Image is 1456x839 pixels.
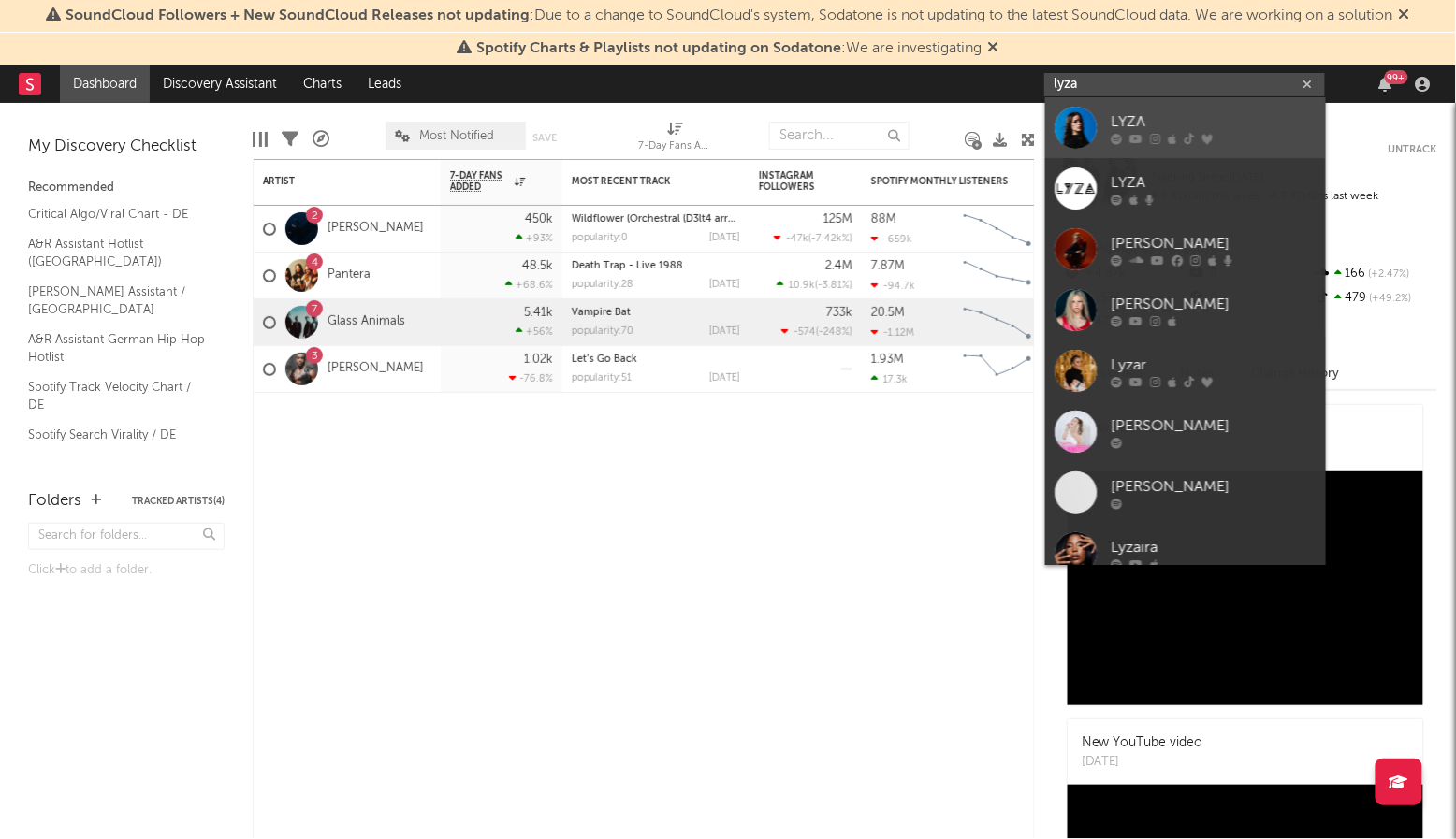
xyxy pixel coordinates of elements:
span: -3.81 % [818,281,850,291]
div: [PERSON_NAME] [1111,415,1317,438]
div: 48.5k [522,260,553,272]
span: : We are investigating [477,41,983,56]
button: Untrack [1389,140,1437,159]
div: popularity: 28 [572,280,633,290]
div: 20.5M [871,307,905,319]
div: Spotify Monthly Listeners [871,176,1012,187]
div: 733k [826,307,852,319]
a: Spotify Search Virality / DE [28,425,206,445]
div: -659k [871,233,912,245]
a: Death Trap - Live 1988 [572,261,683,271]
span: -574 [794,327,816,338]
a: [PERSON_NAME] [328,221,424,237]
a: Charts [290,65,355,103]
span: Spotify Charts & Playlists not updating on Sodatone [477,41,842,56]
div: 479 [1313,286,1437,311]
div: 1.93M [871,354,904,366]
div: Vampire Bat [572,308,740,318]
a: A&R Assistant German Hip Hop Hotlist [28,329,206,368]
input: Search for folders... [28,523,225,550]
a: Apple Top 200 / DE [28,454,206,474]
a: [PERSON_NAME] [1045,401,1326,462]
div: [DATE] [709,280,740,290]
a: LYZA [1045,97,1326,158]
div: -94.7k [871,280,915,292]
a: Lyzaira [1045,523,1326,584]
div: [DATE] [1082,753,1203,772]
span: 7-Day Fans Added [450,170,510,193]
span: Most Notified [419,130,494,142]
a: Let’s Go Back [572,354,637,365]
div: 450k [525,213,553,225]
div: Edit Columns [253,112,268,166]
div: LYZA [1111,111,1317,134]
div: Instagram Followers [759,170,824,193]
a: Pantera [328,268,371,283]
span: : Due to a change to SoundCloud's system, Sodatone is not updating to the latest SoundCloud data.... [66,8,1393,23]
div: 88M [871,213,896,225]
div: ( ) [774,232,852,244]
a: Critical Algo/Viral Chart - DE [28,204,206,224]
input: Search... [769,122,910,150]
div: -76.8 % [509,372,553,384]
div: 166 [1313,262,1437,286]
button: 99+ [1379,77,1392,92]
a: [PERSON_NAME] [1045,280,1326,340]
input: Search for artists [1044,73,1325,96]
span: -248 % [819,327,850,338]
svg: Chart title [955,346,1040,393]
div: Folders [28,490,81,513]
a: [PERSON_NAME] Assistant / [GEOGRAPHIC_DATA] [28,282,206,320]
span: 10.9k [789,281,815,291]
button: Tracked Artists(4) [132,497,225,506]
div: 7-Day Fans Added (7-Day Fans Added) [638,136,713,158]
div: Lyzaira [1111,537,1317,559]
div: 5.41k [524,307,553,319]
a: Leads [355,65,415,103]
svg: Chart title [955,299,1040,346]
a: Spotify Track Velocity Chart / DE [28,377,206,415]
div: My Discovery Checklist [28,136,225,158]
span: Dismiss [988,41,999,56]
div: Let’s Go Back [572,354,740,365]
div: A&R Pipeline [313,112,329,166]
span: Dismiss [1399,8,1410,23]
div: Wildflower (Orchestral (D3lt4 arrang.) [572,214,740,224]
div: -1.12M [871,326,914,339]
div: 7.87M [871,260,905,272]
div: [DATE] [709,373,740,383]
a: A&R Assistant Hotlist ([GEOGRAPHIC_DATA]) [28,234,206,272]
div: +56 % [516,325,553,338]
div: Death Trap - Live 1988 [572,261,740,271]
a: Discovery Assistant [150,65,290,103]
div: +68.6 % [505,279,553,291]
a: [PERSON_NAME] [328,361,424,377]
span: -47k [786,234,808,244]
div: ( ) [781,325,852,338]
div: Most Recent Track [572,176,712,187]
span: SoundCloud Followers + New SoundCloud Releases not updating [66,8,531,23]
div: [DATE] [709,233,740,243]
div: ( ) [777,279,852,291]
div: [PERSON_NAME] [1111,476,1317,499]
button: Save [532,133,557,143]
div: [PERSON_NAME] [1111,233,1317,255]
div: 1.02k [524,354,553,366]
div: 125M [823,213,852,225]
a: LYZA [1045,158,1326,219]
svg: Chart title [955,253,1040,299]
a: [PERSON_NAME] [1045,462,1326,523]
div: +93 % [516,232,553,244]
span: +49.2 % [1367,294,1412,304]
div: LYZA [1111,172,1317,195]
div: popularity: 51 [572,373,632,383]
div: Lyzar [1111,354,1317,377]
div: Recommended [28,177,225,199]
div: New YouTube video [1082,733,1203,753]
div: [DATE] [709,326,740,337]
a: Wildflower (Orchestral (D3lt4 arrang.) [572,214,752,224]
svg: Chart title [955,206,1040,253]
span: +2.47 % [1366,269,1410,280]
div: Filters [282,112,298,166]
a: Lyzar [1045,340,1326,401]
